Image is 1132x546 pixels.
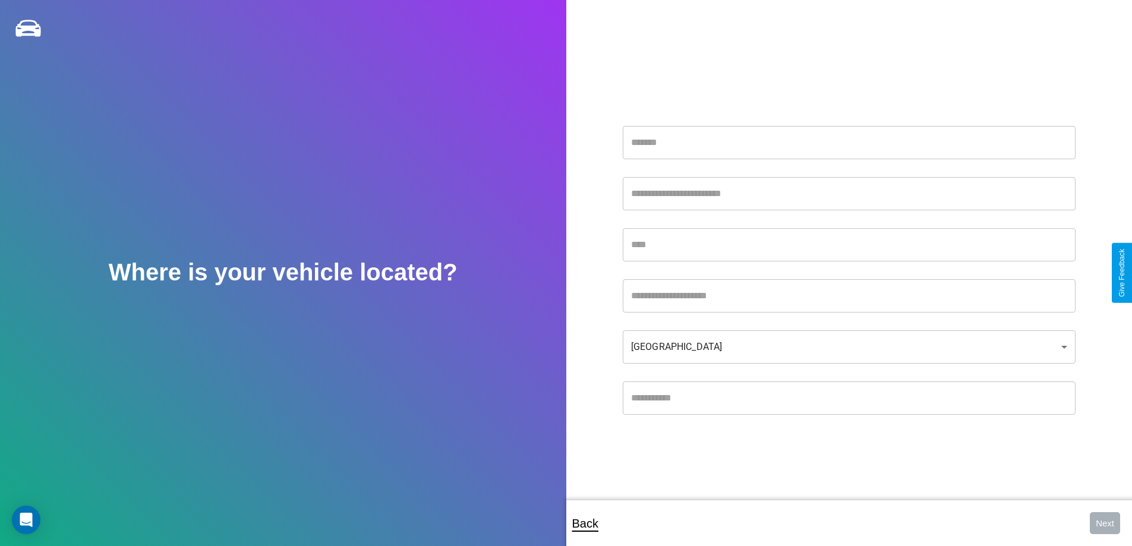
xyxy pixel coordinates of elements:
[572,513,598,534] p: Back
[623,330,1076,364] div: [GEOGRAPHIC_DATA]
[109,259,458,286] h2: Where is your vehicle located?
[1118,249,1126,297] div: Give Feedback
[1090,512,1120,534] button: Next
[12,506,40,534] div: Open Intercom Messenger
